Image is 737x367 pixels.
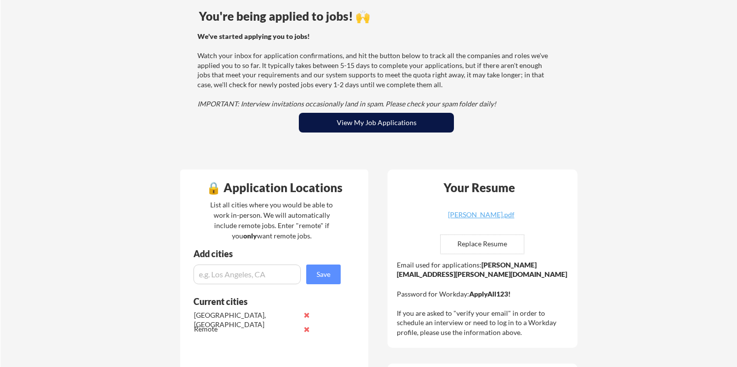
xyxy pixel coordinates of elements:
[194,310,298,330] div: [GEOGRAPHIC_DATA], [GEOGRAPHIC_DATA]
[299,113,454,133] button: View My Job Applications
[197,100,496,108] em: IMPORTANT: Interview invitations occasionally land in spam. Please check your spam folder daily!
[397,261,567,279] strong: [PERSON_NAME][EMAIL_ADDRESS][PERSON_NAME][DOMAIN_NAME]
[469,290,511,298] strong: ApplyAll123!
[397,260,571,337] div: Email used for applications: Password for Workday: If you are asked to "verify your email" in ord...
[199,10,554,22] div: You're being applied to jobs! 🙌
[422,211,540,227] a: [PERSON_NAME].pdf
[306,265,341,284] button: Save
[194,324,298,334] div: Remote
[197,32,310,40] strong: We've started applying you to jobs!
[193,297,330,306] div: Current cities
[193,249,343,258] div: Add cities
[204,200,339,241] div: List all cities where you would be able to work in-person. We will automatically include remote j...
[193,265,301,284] input: e.g. Los Angeles, CA
[422,211,540,218] div: [PERSON_NAME].pdf
[430,182,528,194] div: Your Resume
[183,182,366,194] div: 🔒 Application Locations
[197,32,552,109] div: Watch your inbox for application confirmations, and hit the button below to track all the compani...
[243,232,257,240] strong: only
